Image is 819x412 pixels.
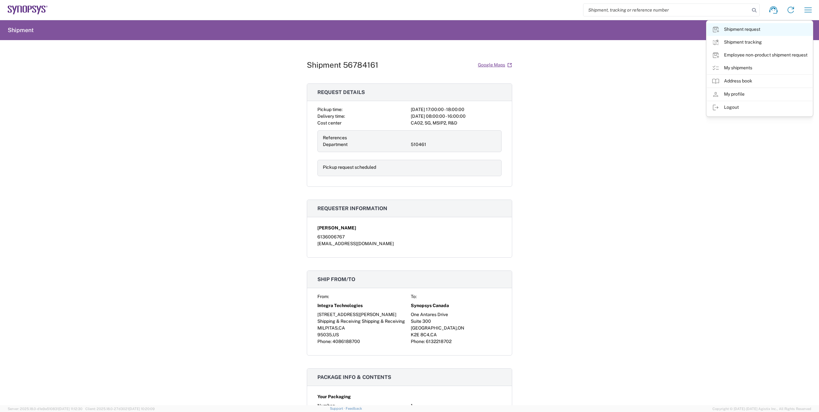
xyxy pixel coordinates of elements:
span: , [429,332,430,337]
span: CA [430,332,437,337]
span: K2E 8C4 [411,332,429,337]
div: 510461 [411,141,496,148]
span: Package info & contents [317,374,391,380]
span: CA [339,325,345,330]
h1: Shipment 56784161 [307,60,378,70]
input: Shipment, tracking or reference number [583,4,750,16]
span: 6132218702 [426,339,452,344]
span: Number: [317,403,335,408]
span: 4086188700 [332,339,360,344]
a: Feedback [346,407,362,410]
span: Synopsys Canada [411,302,449,309]
div: Department [323,141,408,148]
span: ON [458,325,464,330]
span: To: [411,294,417,299]
span: [GEOGRAPHIC_DATA] [411,325,457,330]
div: 6136006767 [317,234,502,240]
span: 95035 [317,332,332,337]
span: [DATE] 11:12:30 [58,407,82,411]
a: My profile [707,88,813,101]
a: Google Maps [478,59,512,71]
div: Suite 300 [411,318,502,325]
a: Employee non-product shipment request [707,49,813,62]
span: Client: 2025.18.0-27d3021 [85,407,155,411]
span: Server: 2025.18.0-d1e9a510831 [8,407,82,411]
span: Delivery time: [317,114,345,119]
div: [STREET_ADDRESS][PERSON_NAME] [317,311,408,318]
div: [DATE] 08:00:00 - 16:00:00 [411,113,502,120]
span: , [338,325,339,330]
a: My shipments [707,62,813,74]
span: Pickup time: [317,107,342,112]
span: Copyright © [DATE]-[DATE] Agistix Inc., All Rights Reserved [712,406,811,412]
div: CA02, SG, MSIP2, R&D [411,120,502,126]
span: Integra Technologies [317,302,363,309]
span: US [333,332,339,337]
span: Phone: [317,339,332,344]
span: , [332,332,333,337]
a: Shipment request [707,23,813,36]
a: Shipment tracking [707,36,813,49]
span: Cost center [317,120,341,125]
span: Your Packaging [317,393,351,400]
span: , [457,325,458,330]
div: [EMAIL_ADDRESS][DOMAIN_NAME] [317,240,502,247]
span: [PERSON_NAME] [317,225,356,231]
h2: Shipment [8,26,34,34]
span: Request details [317,89,365,95]
div: [DATE] 17:00:00 - 18:00:00 [411,106,502,113]
span: Pickup request scheduled [323,165,376,170]
span: Phone: [411,339,425,344]
span: References [323,135,347,140]
span: Ship from/to [317,276,355,282]
div: Shipping & Receiving Shipping & Receiving [317,318,408,325]
a: Support [330,407,346,410]
a: Address book [707,75,813,88]
div: One Antares Drive [411,311,502,318]
span: Requester information [317,205,387,211]
span: [DATE] 10:20:09 [129,407,155,411]
span: From: [317,294,329,299]
span: MILPITAS [317,325,338,330]
div: 1 [411,402,502,409]
a: Logout [707,101,813,114]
